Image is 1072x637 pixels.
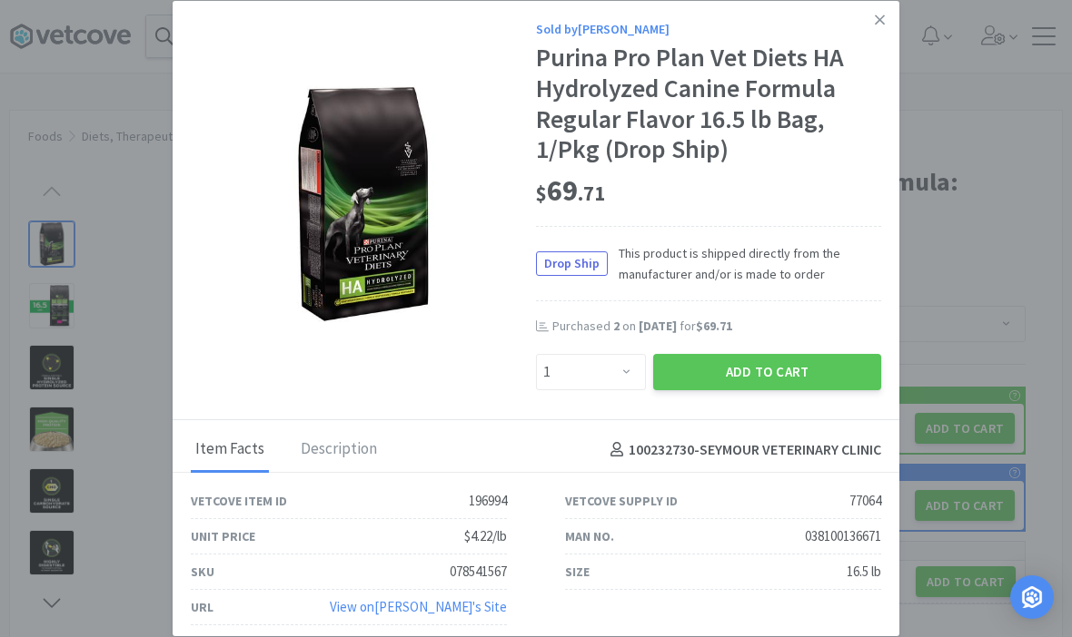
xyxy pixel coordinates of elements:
div: Open Intercom Messenger [1010,575,1054,619]
span: . 71 [578,181,605,206]
div: 038100136671 [805,525,881,547]
div: Item Facts [191,427,269,473]
div: 77064 [849,490,881,512]
div: 16.5 lb [847,561,881,583]
a: View on[PERSON_NAME]'s Site [330,598,507,615]
div: Description [296,427,382,473]
div: URL [191,597,213,617]
div: SKU [191,562,214,582]
img: 79811e4d7a914401b811ca276720fb27_77064.jpeg [245,86,481,322]
h4: 100232730 - SEYMOUR VETERINARY CLINIC [603,438,881,462]
span: $69.71 [696,318,732,334]
span: $ [536,181,547,206]
div: 078541567 [450,561,507,583]
div: Man No. [565,526,614,546]
div: Purina Pro Plan Vet Diets HA Hydrolyzed Canine Formula Regular Flavor 16.5 lb Bag, 1/Pkg (Drop Ship) [536,43,881,164]
span: [DATE] [639,318,677,334]
div: Vetcove Supply ID [565,491,678,511]
span: This product is shipped directly from the manufacturer and/or is made to order [608,243,881,284]
div: Sold by [PERSON_NAME] [536,19,881,39]
span: Drop Ship [537,252,607,275]
button: Add to Cart [653,354,881,390]
div: Vetcove Item ID [191,491,287,511]
div: $4.22/lb [464,525,507,547]
div: Unit Price [191,526,255,546]
div: 196994 [469,490,507,512]
span: 69 [536,172,605,209]
span: 2 [613,318,620,334]
div: Size [565,562,590,582]
div: Purchased on for [552,318,881,336]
